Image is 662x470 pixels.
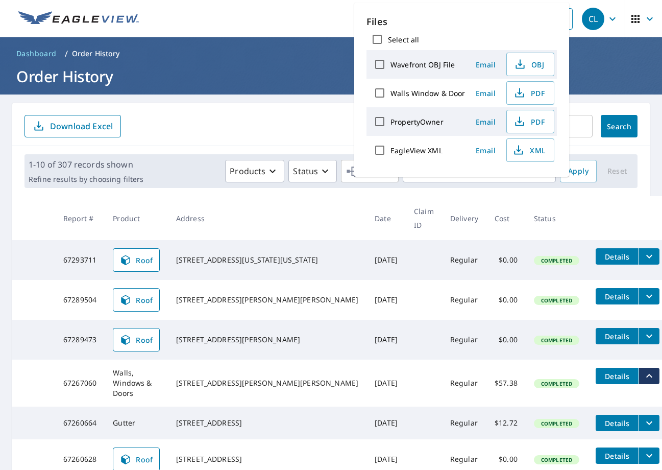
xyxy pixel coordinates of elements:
[513,58,546,70] span: OBJ
[596,328,639,344] button: detailsBtn-67289473
[474,60,498,69] span: Email
[119,294,153,306] span: Roof
[535,297,578,304] span: Completed
[105,360,168,407] td: Walls, Windows & Doors
[366,320,406,360] td: [DATE]
[113,328,160,351] a: Roof
[506,110,554,133] button: PDF
[602,252,632,262] span: Details
[55,280,105,320] td: 67289504
[470,57,502,73] button: Email
[366,407,406,439] td: [DATE]
[24,115,121,137] button: Download Excel
[602,451,632,461] span: Details
[535,337,578,344] span: Completed
[388,35,419,44] label: Select all
[486,320,526,360] td: $0.00
[486,196,526,240] th: Cost
[406,196,442,240] th: Claim ID
[596,448,639,464] button: detailsBtn-67260628
[293,165,318,177] p: Status
[602,371,632,381] span: Details
[486,240,526,280] td: $0.00
[119,453,153,465] span: Roof
[474,88,498,98] span: Email
[341,160,399,182] button: Orgs
[176,335,358,345] div: [STREET_ADDRESS][PERSON_NAME]
[442,196,486,240] th: Delivery
[470,114,502,130] button: Email
[442,280,486,320] td: Regular
[609,122,629,131] span: Search
[72,49,120,59] p: Order History
[470,85,502,101] button: Email
[535,456,578,463] span: Completed
[176,255,358,265] div: [STREET_ADDRESS][US_STATE][US_STATE]
[442,360,486,407] td: Regular
[602,332,632,341] span: Details
[486,280,526,320] td: $0.00
[506,81,554,105] button: PDF
[366,360,406,407] td: [DATE]
[582,8,604,30] div: CL
[602,292,632,301] span: Details
[601,115,638,137] button: Search
[55,360,105,407] td: 67267060
[526,196,587,240] th: Status
[506,138,554,162] button: XML
[119,334,153,346] span: Roof
[176,295,358,305] div: [STREET_ADDRESS][PERSON_NAME][PERSON_NAME]
[12,66,650,87] h1: Order History
[639,368,659,384] button: filesDropdownBtn-67267060
[535,257,578,264] span: Completed
[535,380,578,387] span: Completed
[366,280,406,320] td: [DATE]
[230,165,265,177] p: Products
[639,328,659,344] button: filesDropdownBtn-67289473
[596,415,639,431] button: detailsBtn-67260664
[535,420,578,427] span: Completed
[560,160,597,182] button: Apply
[50,121,113,132] p: Download Excel
[513,115,546,128] span: PDF
[390,88,465,98] label: Walls Window & Door
[12,45,650,62] nav: breadcrumb
[390,117,444,127] label: PropertyOwner
[113,288,160,312] a: Roof
[442,240,486,280] td: Regular
[55,320,105,360] td: 67289473
[639,288,659,304] button: filesDropdownBtn-67289504
[366,240,406,280] td: [DATE]
[176,454,358,464] div: [STREET_ADDRESS]
[288,160,337,182] button: Status
[568,165,589,178] span: Apply
[390,60,455,69] label: Wavefront OBJ File
[119,254,153,266] span: Roof
[105,196,168,240] th: Product
[390,146,443,155] label: EagleView XML
[470,143,502,158] button: Email
[506,53,554,76] button: OBJ
[474,146,498,155] span: Email
[105,407,168,439] td: Gutter
[442,320,486,360] td: Regular
[639,448,659,464] button: filesDropdownBtn-67260628
[12,45,61,62] a: Dashboard
[29,158,143,171] p: 1-10 of 307 records shown
[639,248,659,265] button: filesDropdownBtn-67293711
[168,196,366,240] th: Address
[513,87,546,99] span: PDF
[55,407,105,439] td: 67260664
[225,160,284,182] button: Products
[474,117,498,127] span: Email
[596,288,639,304] button: detailsBtn-67289504
[176,418,358,428] div: [STREET_ADDRESS]
[513,144,546,156] span: XML
[113,248,160,272] a: Roof
[16,49,57,59] span: Dashboard
[29,175,143,184] p: Refine results by choosing filters
[176,378,358,388] div: [STREET_ADDRESS][PERSON_NAME][PERSON_NAME]
[55,196,105,240] th: Report #
[55,240,105,280] td: 67293711
[346,165,380,178] span: Orgs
